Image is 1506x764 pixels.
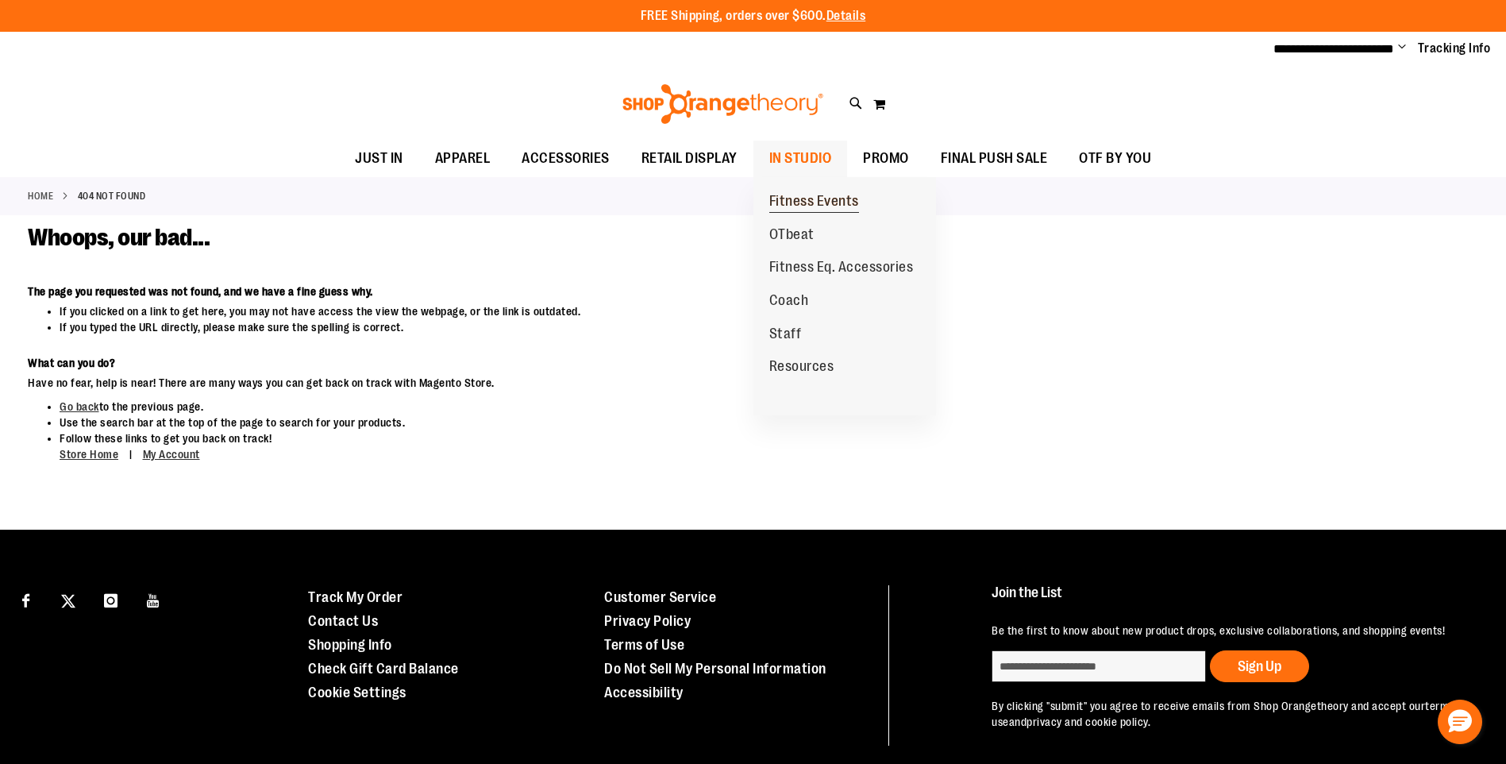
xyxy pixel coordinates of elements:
[435,141,491,176] span: APPAREL
[769,226,815,246] span: OTbeat
[28,284,1176,299] dt: The page you requested was not found, and we have a fine guess why.
[1438,700,1482,744] button: Hello, have a question? Let’s chat.
[753,218,830,252] a: OTbeat
[60,319,1176,335] li: If you typed the URL directly, please make sure the spelling is correct.
[1026,716,1150,728] a: privacy and cookie policy.
[769,326,802,345] span: Staff
[620,84,826,124] img: Shop Orangetheory
[604,637,684,653] a: Terms of Use
[61,594,75,608] img: Twitter
[506,141,626,177] a: ACCESSORIES
[28,224,210,251] span: Whoops, our bad...
[604,589,716,605] a: Customer Service
[60,399,1176,415] li: to the previous page.
[641,141,738,176] span: RETAIL DISPLAY
[753,318,818,351] a: Staff
[522,141,610,176] span: ACCESSORIES
[140,585,168,613] a: Visit our Youtube page
[60,303,1176,319] li: If you clicked on a link to get here, you may not have access the view the webpage, or the link i...
[769,259,914,279] span: Fitness Eq. Accessories
[863,141,909,176] span: PROMO
[753,251,930,284] a: Fitness Eq. Accessories
[97,585,125,613] a: Visit our Instagram page
[992,650,1206,682] input: enter email
[604,685,684,700] a: Accessibility
[308,637,392,653] a: Shopping Info
[604,661,826,677] a: Do Not Sell My Personal Information
[308,661,459,677] a: Check Gift Card Balance
[753,185,875,218] a: Fitness Events
[355,141,403,176] span: JUST IN
[121,441,141,469] span: |
[753,177,936,415] ul: IN STUDIO
[143,448,200,461] a: My Account
[826,9,866,23] a: Details
[28,375,1176,391] dd: Have no fear, help is near! There are many ways you can get back on track with Magento Store.
[308,613,378,629] a: Contact Us
[992,585,1469,615] h4: Join the List
[60,430,1176,463] li: Follow these links to get you back on track!
[1063,141,1167,177] a: OTF BY YOU
[769,358,834,378] span: Resources
[604,613,691,629] a: Privacy Policy
[1079,141,1151,176] span: OTF BY YOU
[339,141,419,177] a: JUST IN
[641,7,866,25] p: FREE Shipping, orders over $600.
[60,415,1176,430] li: Use the search bar at the top of the page to search for your products.
[12,585,40,613] a: Visit our Facebook page
[28,355,1176,371] dt: What can you do?
[1210,650,1309,682] button: Sign Up
[847,141,925,177] a: PROMO
[753,141,848,177] a: IN STUDIO
[753,350,850,384] a: Resources
[60,448,118,461] a: Store Home
[925,141,1064,177] a: FINAL PUSH SALE
[1398,41,1406,56] button: Account menu
[308,685,406,700] a: Cookie Settings
[55,585,83,613] a: Visit our X page
[1418,40,1491,57] a: Tracking Info
[78,189,146,203] strong: 404 Not Found
[941,141,1048,176] span: FINAL PUSH SALE
[769,141,832,176] span: IN STUDIO
[753,284,825,318] a: Coach
[626,141,753,177] a: RETAIL DISPLAY
[28,189,53,203] a: Home
[1238,658,1281,674] span: Sign Up
[992,698,1469,730] p: By clicking "submit" you agree to receive emails from Shop Orangetheory and accept our and
[769,292,809,312] span: Coach
[769,193,859,213] span: Fitness Events
[992,623,1469,639] p: Be the first to know about new product drops, exclusive collaborations, and shopping events!
[308,589,402,605] a: Track My Order
[60,400,99,413] a: Go back
[419,141,506,177] a: APPAREL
